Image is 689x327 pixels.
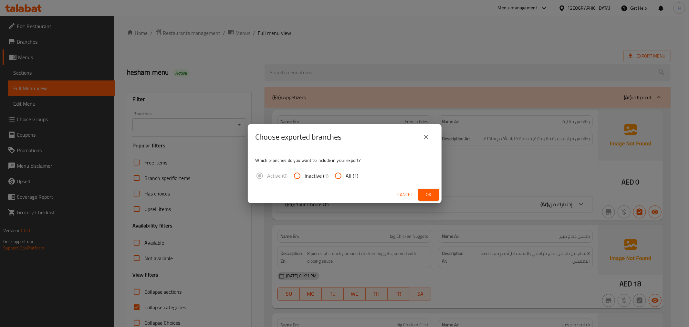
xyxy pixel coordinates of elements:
button: Ok [418,189,439,201]
h2: Choose exported branches [256,132,342,142]
span: Cancel [398,191,413,199]
span: All (1) [346,172,359,180]
p: Which branches do you want to include in your export? [256,157,434,163]
span: Ok [423,191,434,199]
button: Cancel [395,189,416,201]
button: close [418,129,434,145]
span: Inactive (1) [305,172,329,180]
span: Active (0) [267,172,288,180]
